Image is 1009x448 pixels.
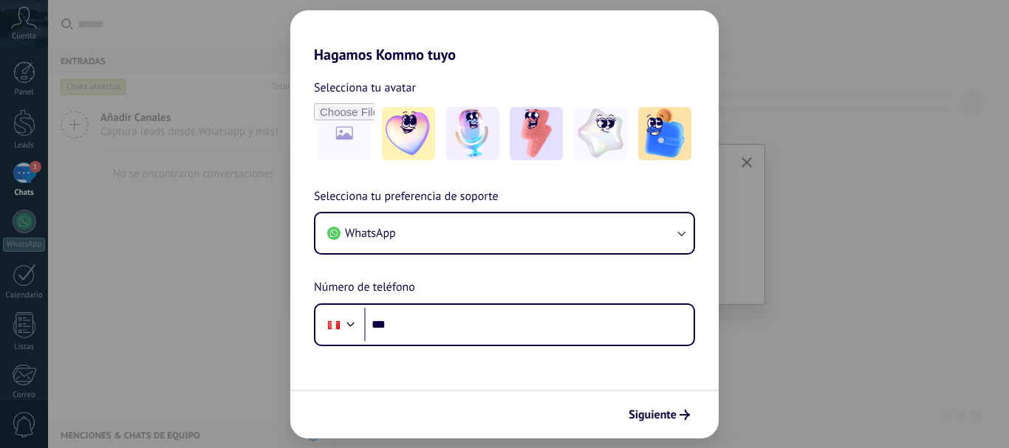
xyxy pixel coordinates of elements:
span: Selecciona tu preferencia de soporte [314,187,499,207]
button: WhatsApp [315,213,694,253]
span: WhatsApp [345,226,396,241]
img: -2.jpeg [446,107,499,160]
span: Siguiente [629,410,677,420]
img: -1.jpeg [382,107,435,160]
button: Siguiente [622,402,697,427]
img: -5.jpeg [638,107,691,160]
h2: Hagamos Kommo tuyo [290,10,719,63]
img: -3.jpeg [510,107,563,160]
span: Número de teléfono [314,278,415,297]
div: Peru: + 51 [320,309,348,340]
img: -4.jpeg [574,107,627,160]
span: Selecciona tu avatar [314,78,416,97]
